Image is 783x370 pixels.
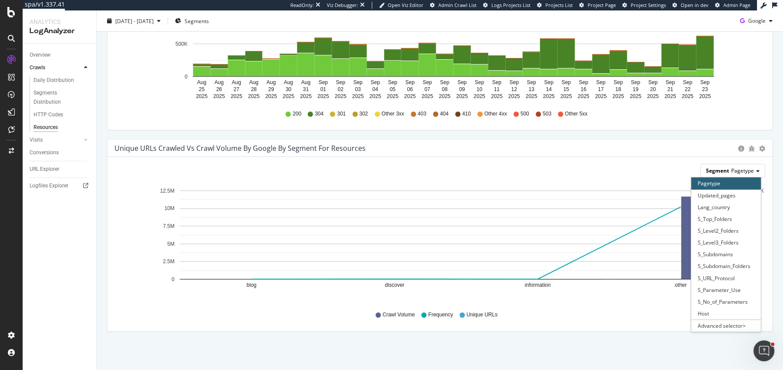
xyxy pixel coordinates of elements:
span: Logs Projects List [491,2,531,8]
text: 2025 [248,93,260,99]
text: 2025 [699,93,711,99]
a: Crawls [30,63,81,72]
a: Project Page [579,2,616,9]
span: Unique URLs [467,311,497,319]
span: Admin Crawl List [438,2,477,8]
text: 01 [320,86,326,92]
text: 2025 [317,93,329,99]
span: Frequency [428,311,453,319]
text: Sep [614,79,623,85]
text: Sep [336,79,346,85]
span: 200 [292,110,301,118]
text: 2025 [491,93,503,99]
text: 2025 [335,93,346,99]
text: Sep [319,79,328,85]
span: 301 [337,110,346,118]
div: Pagetype [691,177,761,189]
text: Sep [353,79,363,85]
a: Overview [30,51,90,60]
text: Sep [457,79,467,85]
text: 30 [286,86,292,92]
text: 2025 [213,93,225,99]
div: Crawls [30,63,45,72]
iframe: Intercom live chat [753,340,774,361]
text: 2025 [543,93,554,99]
div: gear [759,146,765,152]
text: 13 [528,86,534,92]
text: 07 [424,86,430,92]
text: 05 [390,86,396,92]
a: HTTP Codes [34,110,90,119]
text: 23 [702,86,708,92]
text: 5M [167,241,175,247]
div: Visits [30,136,43,145]
text: blog [247,282,257,289]
text: 29 [268,86,274,92]
text: 02 [338,86,344,92]
text: 12.5M [160,188,175,194]
text: 04 [372,86,378,92]
text: 2025 [630,93,642,99]
div: Daily Distribution [34,76,74,85]
div: Lang_country [691,201,761,213]
text: 2025 [647,93,659,99]
a: Segments Distribution [34,88,90,107]
button: Segments [171,14,212,28]
text: 18 [615,86,622,92]
a: Open Viz Editor [379,2,423,9]
div: Host [691,308,761,319]
span: Other 4xx [484,110,507,118]
text: 2025 [560,93,572,99]
text: other [675,282,686,289]
text: discover [385,282,404,289]
div: Segments Distribution [34,88,82,107]
span: Crawl Volume [383,311,415,319]
span: Other 3xx [381,110,404,118]
svg: A chart. [114,1,766,102]
text: Sep [683,79,692,85]
a: URL Explorer [30,165,90,174]
a: Logfiles Explorer [30,181,90,190]
text: Aug [301,79,310,85]
span: 500 [521,110,529,118]
text: 26 [216,86,222,92]
div: HTTP Codes [34,110,63,119]
span: Open in dev [681,2,709,8]
a: Logs Projects List [483,2,531,9]
text: 0 [171,276,175,282]
text: Aug [284,79,293,85]
text: 7.5M [163,223,175,229]
text: Sep [370,79,380,85]
text: Aug [249,79,258,85]
text: Sep [405,79,415,85]
text: 17 [598,86,604,92]
text: 2025 [612,93,624,99]
div: Logfiles Explorer [30,181,68,190]
text: 2025 [526,93,538,99]
div: S_URL_Protocol [691,272,761,284]
span: Project Settings [631,2,666,8]
text: 31 [303,86,309,92]
text: Sep [492,79,501,85]
text: Sep [423,79,432,85]
div: circle-info [738,146,744,152]
span: Pagetype [731,167,754,174]
text: 2025 [682,93,693,99]
span: 403 [417,110,426,118]
a: Admin Crawl List [430,2,477,9]
text: Sep [388,79,397,85]
text: Sep [665,79,675,85]
text: 11 [494,86,500,92]
text: Sep [544,79,554,85]
text: 10M [165,206,175,212]
text: 2025 [578,93,589,99]
text: Aug [215,79,224,85]
a: Resources [34,123,90,132]
text: 14 [546,86,552,92]
span: Segment [706,167,729,174]
text: Sep [509,79,519,85]
a: Projects List [537,2,573,9]
text: Sep [596,79,606,85]
text: 2.5M [163,259,175,265]
text: Aug [266,79,276,85]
